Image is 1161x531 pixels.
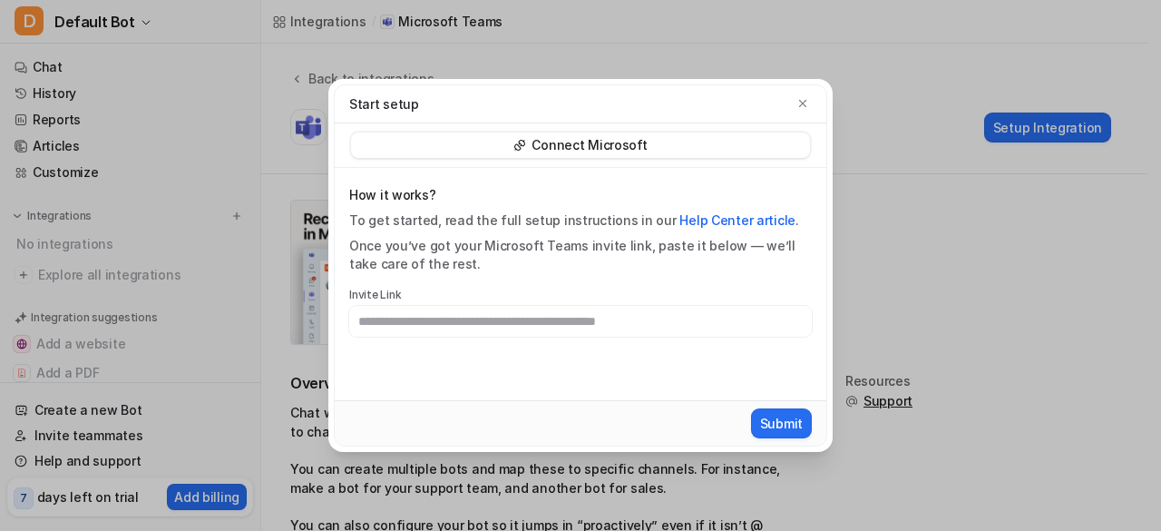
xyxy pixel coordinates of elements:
a: Help Center article [679,212,795,228]
div: To get started, read the full setup instructions in our . [349,211,812,230]
label: Invite Link [349,288,812,302]
p: Start setup [349,94,419,113]
p: Connect Microsoft [532,136,647,154]
button: Submit [751,408,812,438]
p: How it works? [349,186,812,204]
div: Once you’ve got your Microsoft Teams invite link, paste it below — we’ll take care of the rest. [349,237,812,273]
